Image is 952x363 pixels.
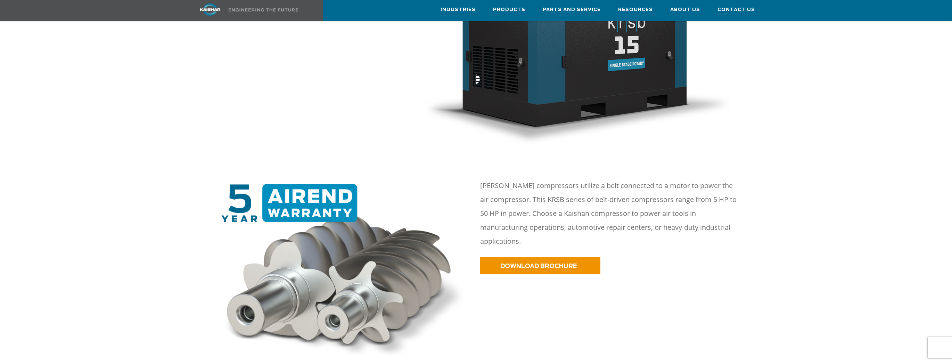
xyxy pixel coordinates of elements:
a: Contact Us [717,0,755,19]
a: Industries [441,0,476,19]
p: [PERSON_NAME] compressors utilize a belt connected to a motor to power the air compressor. This K... [480,179,740,248]
span: Contact Us [717,6,755,14]
a: About Us [670,0,700,19]
a: Parts and Service [543,0,601,19]
img: kaishan logo [184,3,236,16]
span: Parts and Service [543,6,601,14]
a: Products [493,0,525,19]
span: Resources [618,6,653,14]
a: Resources [618,0,653,19]
span: DOWNLOAD BROCHURE [500,263,577,269]
span: About Us [670,6,700,14]
span: Industries [441,6,476,14]
span: Products [493,6,525,14]
img: warranty [217,184,472,362]
img: Engineering the future [229,8,298,11]
a: DOWNLOAD BROCHURE [480,257,600,274]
